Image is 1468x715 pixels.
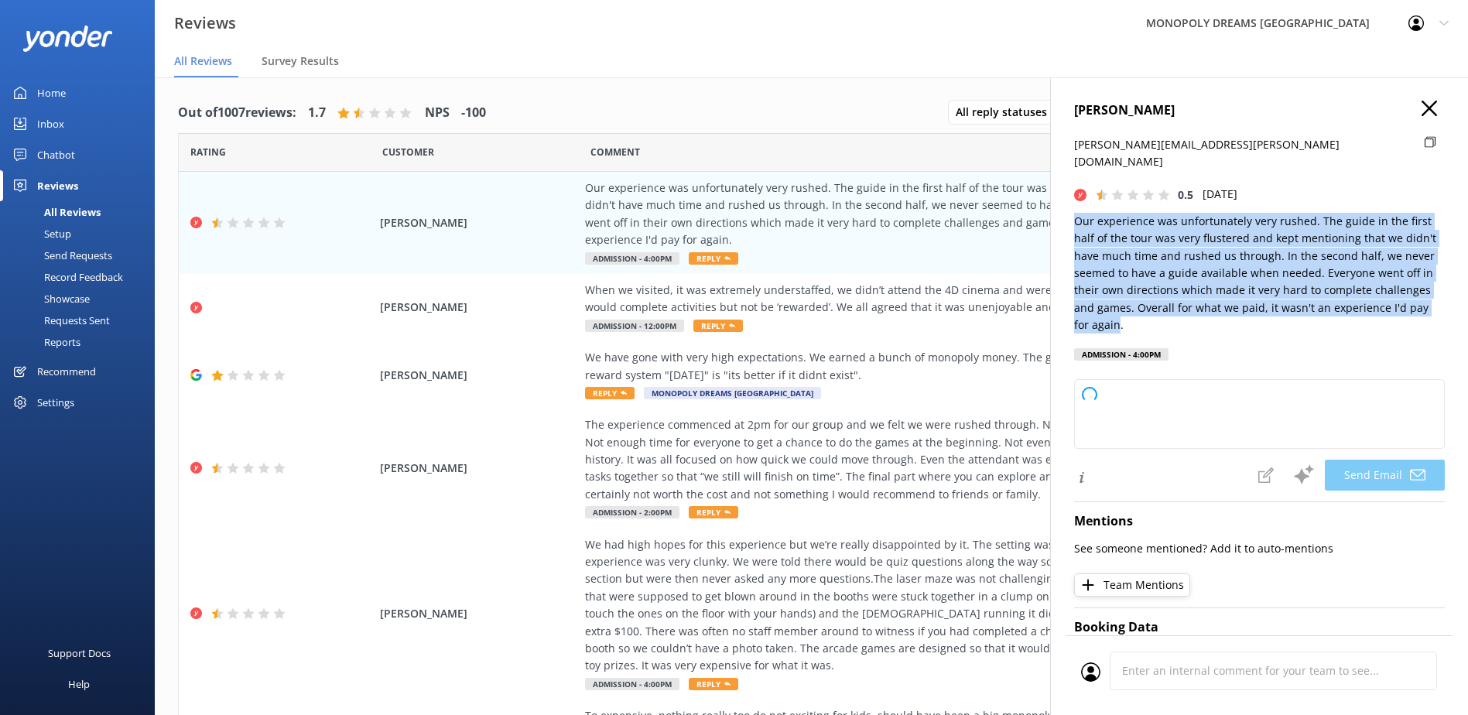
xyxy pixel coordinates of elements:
[689,252,738,265] span: Reply
[23,26,112,51] img: yonder-white-logo.png
[190,145,226,159] span: Date
[585,416,1289,503] div: The experience commenced at 2pm for our group and we felt we were rushed through. No time for my ...
[37,77,66,108] div: Home
[1074,101,1445,121] h4: [PERSON_NAME]
[693,320,743,332] span: Reply
[380,367,577,384] span: [PERSON_NAME]
[1074,540,1445,557] p: See someone mentioned? Add it to auto-mentions
[9,245,112,266] div: Send Requests
[9,331,80,353] div: Reports
[262,53,339,69] span: Survey Results
[9,201,101,223] div: All Reviews
[37,356,96,387] div: Recommend
[380,460,577,477] span: [PERSON_NAME]
[9,288,155,310] a: Showcase
[9,266,123,288] div: Record Feedback
[68,669,90,700] div: Help
[1203,186,1237,203] p: [DATE]
[1074,617,1445,638] h4: Booking Data
[1074,213,1445,334] p: Our experience was unfortunately very rushed. The guide in the first half of the tour was very fl...
[380,299,577,316] span: [PERSON_NAME]
[590,145,640,159] span: Question
[9,331,155,353] a: Reports
[1178,187,1193,202] span: 0.5
[585,282,1289,316] div: When we visited, it was extremely understaffed, we didn’t attend the 4D cinema and were left outs...
[585,678,679,690] span: Admission - 4:00pm
[1074,573,1190,597] button: Team Mentions
[9,223,71,245] div: Setup
[174,11,236,36] h3: Reviews
[585,180,1289,249] div: Our experience was unfortunately very rushed. The guide in the first half of the tour was very fl...
[956,104,1056,121] span: All reply statuses
[1074,348,1169,361] div: Admission - 4:00pm
[585,536,1289,675] div: We had high hopes for this experience but we’re really disappointed by it. The setting was impres...
[37,170,78,201] div: Reviews
[308,103,326,123] h4: 1.7
[425,103,450,123] h4: NPS
[174,53,232,69] span: All Reviews
[461,103,486,123] h4: -100
[585,320,684,332] span: Admission - 12:00pm
[1081,662,1100,682] img: user_profile.svg
[37,387,74,418] div: Settings
[9,201,155,223] a: All Reviews
[689,678,738,690] span: Reply
[1074,136,1415,171] p: [PERSON_NAME][EMAIL_ADDRESS][PERSON_NAME][DOMAIN_NAME]
[1074,511,1445,532] h4: Mentions
[48,638,111,669] div: Support Docs
[37,139,75,170] div: Chatbot
[689,506,738,518] span: Reply
[380,605,577,622] span: [PERSON_NAME]
[9,223,155,245] a: Setup
[380,214,577,231] span: [PERSON_NAME]
[644,387,821,399] span: MONOPOLY DREAMS [GEOGRAPHIC_DATA]
[382,145,434,159] span: Date
[585,252,679,265] span: Admission - 4:00pm
[37,108,64,139] div: Inbox
[585,387,635,399] span: Reply
[9,266,155,288] a: Record Feedback
[9,288,90,310] div: Showcase
[9,310,110,331] div: Requests Sent
[9,245,155,266] a: Send Requests
[9,310,155,331] a: Requests Sent
[178,103,296,123] h4: Out of 1007 reviews:
[585,349,1289,384] div: We have gone with very high expectations. We earned a bunch of monopoly money. The games were ver...
[585,506,679,518] span: Admission - 2:00pm
[1422,101,1437,118] button: Close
